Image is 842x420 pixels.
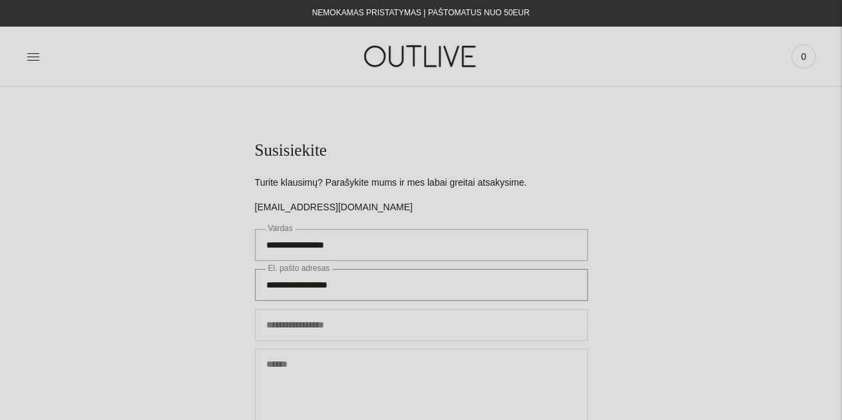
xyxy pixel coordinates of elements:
div: NEMOKAMAS PRISTATYMAS Į PAŠTOMATUS NUO 50EUR [312,5,530,21]
p: [EMAIL_ADDRESS][DOMAIN_NAME] [255,200,588,216]
label: Vardas [266,221,296,237]
img: OUTLIVE [338,33,505,79]
span: 0 [794,47,813,66]
a: 0 [791,42,815,71]
label: El. pašto adresas [266,261,333,277]
h1: Susisiekite [255,140,588,162]
p: Turite klausimų? Parašykite mums ir mes labai greitai atsakysime. [255,175,588,191]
